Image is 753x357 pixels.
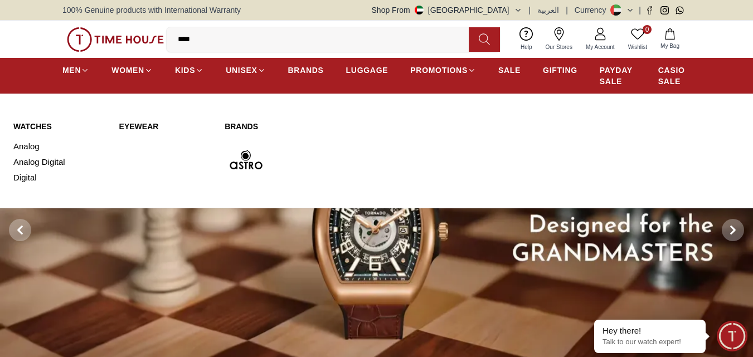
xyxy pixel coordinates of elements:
a: LUGGAGE [346,60,388,80]
div: Hey there! [603,325,697,336]
a: Whatsapp [676,6,684,14]
a: PROMOTIONS [410,60,476,80]
img: United Arab Emirates [415,6,424,14]
a: SALE [498,60,521,80]
a: Instagram [660,6,669,14]
span: 100% Genuine products with International Warranty [62,4,241,16]
a: WATCHES [13,121,106,132]
a: MEN [62,60,89,80]
span: UNISEX [226,65,257,76]
button: My Bag [654,26,686,52]
span: | [529,4,531,16]
img: ... [67,27,164,52]
span: | [639,4,641,16]
span: LUGGAGE [346,65,388,76]
span: CASIO SALE [658,65,691,87]
a: 0Wishlist [621,25,654,53]
a: Eyewear [119,121,212,132]
span: SALE [498,65,521,76]
span: KIDS [175,65,195,76]
a: KIDS [175,60,203,80]
span: Help [516,43,537,51]
span: PROMOTIONS [410,65,468,76]
a: CASIO SALE [658,60,691,91]
span: | [566,4,568,16]
span: 0 [643,25,652,34]
span: My Bag [656,42,684,50]
span: GIFTING [543,65,577,76]
a: GIFTING [543,60,577,80]
p: Talk to our watch expert! [603,338,697,347]
div: Currency [575,4,611,16]
div: Chat Widget [717,321,747,351]
a: Our Stores [539,25,579,53]
button: العربية [537,4,559,16]
span: Our Stores [541,43,577,51]
a: Analog [13,139,106,154]
a: PAYDAY SALE [600,60,636,91]
a: Help [514,25,539,53]
span: WOMEN [111,65,144,76]
a: Analog Digital [13,154,106,170]
span: BRANDS [288,65,324,76]
a: Digital [13,170,106,185]
span: Wishlist [624,43,652,51]
a: BRANDS [288,60,324,80]
button: Shop From[GEOGRAPHIC_DATA] [372,4,522,16]
span: MEN [62,65,81,76]
a: Facebook [645,6,654,14]
img: Astro [225,139,268,182]
a: WOMEN [111,60,153,80]
span: PAYDAY SALE [600,65,636,87]
span: My Account [581,43,619,51]
a: UNISEX [226,60,265,80]
a: Brands [225,121,422,132]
